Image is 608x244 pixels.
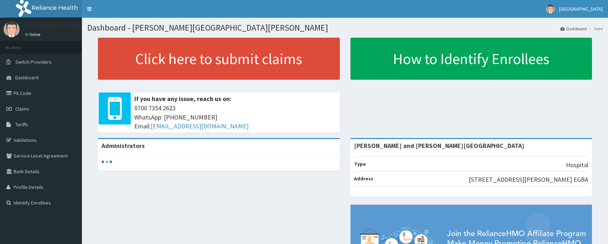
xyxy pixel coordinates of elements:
span: Dashboard [15,74,38,81]
img: User Image [4,21,20,37]
b: If you have any issue, reach us on: [134,95,232,103]
p: [STREET_ADDRESS][PERSON_NAME] EGBA [469,175,588,184]
span: 0700 7354 2623 WhatsApp: [PHONE_NUMBER] Email: [134,104,336,131]
span: [GEOGRAPHIC_DATA] [559,6,603,12]
h1: Dashboard - [PERSON_NAME][GEOGRAPHIC_DATA][PERSON_NAME] [87,23,603,32]
span: Switch Providers [15,59,52,65]
svg: audio-loading [102,157,112,167]
a: [EMAIL_ADDRESS][DOMAIN_NAME] [151,122,249,130]
li: Here [587,26,603,32]
strong: [PERSON_NAME] and [PERSON_NAME][GEOGRAPHIC_DATA] [354,142,524,150]
a: Dashboard [560,26,587,32]
a: Click here to submit claims [98,38,340,80]
span: Tariffs [15,121,28,128]
span: Claims [15,106,29,112]
a: How to Identify Enrollees [350,38,592,80]
b: Type [354,161,366,167]
img: User Image [546,5,555,14]
b: Address [354,175,373,182]
a: Online [25,32,42,37]
b: Administrators [102,142,145,150]
p: [GEOGRAPHIC_DATA] [25,23,84,30]
p: Hospital [566,160,588,170]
